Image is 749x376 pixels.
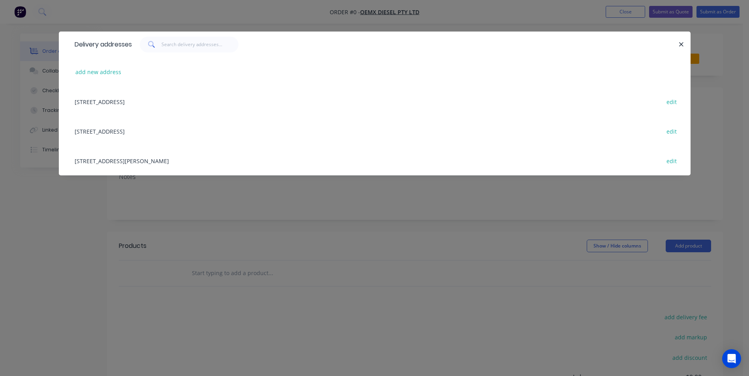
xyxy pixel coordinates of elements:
div: [STREET_ADDRESS][PERSON_NAME] [71,146,679,175]
div: Open Intercom Messenger [722,349,741,368]
div: [STREET_ADDRESS] [71,116,679,146]
button: edit [663,155,681,166]
button: edit [663,96,681,107]
div: Delivery addresses [71,32,132,57]
button: add new address [71,67,126,77]
input: Search delivery addresses... [161,37,238,52]
button: edit [663,126,681,136]
div: [STREET_ADDRESS] [71,87,679,116]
